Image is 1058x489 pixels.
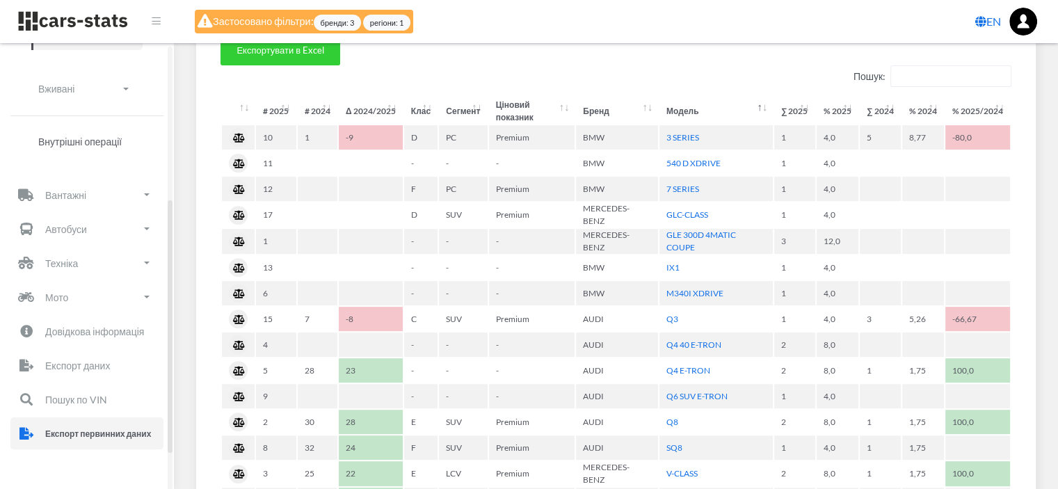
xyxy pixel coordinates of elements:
[404,125,438,150] td: D
[817,358,858,383] td: 8,0
[576,125,658,150] td: BMW
[489,281,575,305] td: -
[666,288,723,298] a: M340I XDRIVE
[860,358,901,383] td: 1
[576,99,658,124] th: Бренд: активувати для сортування стовпців за зростанням
[439,202,487,227] td: SUV
[256,125,296,150] td: 10
[439,229,487,254] td: -
[256,177,296,201] td: 12
[298,358,337,383] td: 28
[439,99,487,124] th: Сегмент: активувати для сортування стовпців за зростанням
[339,125,403,150] td: -9
[817,435,858,460] td: 4,0
[439,332,487,357] td: -
[945,99,1010,124] th: %&nbsp;2025/2024: активувати для сортування стовпців за зростанням
[339,307,403,331] td: -8
[256,384,296,408] td: 9
[576,358,658,383] td: AUDI
[902,410,944,434] td: 1,75
[774,99,815,124] th: ∑&nbsp;2025: активувати для сортування стовпців за зростанням
[404,229,438,254] td: -
[45,391,107,408] p: Пошук по VIN
[945,358,1010,383] td: 100,0
[439,461,487,486] td: LCV
[853,65,1011,87] label: Пошук:
[666,442,682,453] a: SQ8
[945,125,1010,150] td: -80,0
[666,209,708,220] a: GLC-CLASS
[817,307,858,331] td: 4,0
[45,255,78,272] p: Техніка
[945,461,1010,486] td: 100,0
[489,461,575,486] td: Premium
[489,358,575,383] td: -
[666,314,678,324] a: Q3
[817,177,858,201] td: 4,0
[256,229,296,254] td: 1
[1009,8,1037,35] img: ...
[339,358,403,383] td: 23
[860,410,901,434] td: 1
[404,99,438,124] th: Клас: активувати для сортування стовпців за зростанням
[576,384,658,408] td: AUDI
[774,461,815,486] td: 2
[817,151,858,175] td: 4,0
[817,281,858,305] td: 4,0
[404,255,438,280] td: -
[817,384,858,408] td: 4,0
[970,8,1007,35] a: EN
[890,65,1011,87] input: Пошук:
[298,461,337,486] td: 25
[576,435,658,460] td: AUDI
[817,461,858,486] td: 8,0
[666,262,680,273] a: IX1
[298,99,337,124] th: #&nbsp;2024 : активувати для сортування стовпців за зростанням
[774,384,815,408] td: 1
[902,99,944,124] th: %&nbsp;2024: активувати для сортування стовпців за зростанням
[38,134,122,149] span: Внутрішні операції
[902,435,944,460] td: 1,75
[38,80,74,97] p: Вживані
[489,99,575,124] th: Ціновий показник: активувати для сортування стовпців за зростанням
[902,461,944,486] td: 1,75
[666,339,721,350] a: Q4 40 E-TRON
[860,307,901,331] td: 3
[256,410,296,434] td: 2
[774,229,815,254] td: 3
[817,202,858,227] td: 4,0
[256,435,296,460] td: 8
[860,461,901,486] td: 1
[817,125,858,150] td: 4,0
[45,323,144,340] p: Довідкова інформація
[666,158,721,168] a: 540 D XDRIVE
[21,73,153,104] a: Вживані
[576,202,658,227] td: MERCEDES-BENZ
[489,307,575,331] td: Premium
[404,358,438,383] td: -
[489,202,575,227] td: Premium
[404,151,438,175] td: -
[404,461,438,486] td: E
[221,36,340,65] button: Експортувати в Excel
[817,332,858,357] td: 8,0
[576,307,658,331] td: AUDI
[256,358,296,383] td: 5
[339,410,403,434] td: 28
[404,202,438,227] td: D
[576,332,658,357] td: AUDI
[439,281,487,305] td: -
[256,99,296,124] th: #&nbsp;2025 : активувати для сортування стовпців за зростанням
[666,365,710,376] a: Q4 E-TRON
[774,151,815,175] td: 1
[774,410,815,434] td: 2
[298,435,337,460] td: 32
[576,255,658,280] td: BMW
[298,410,337,434] td: 30
[774,177,815,201] td: 1
[404,435,438,460] td: F
[576,461,658,486] td: MERCEDES-BENZ
[404,281,438,305] td: -
[902,358,944,383] td: 1,75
